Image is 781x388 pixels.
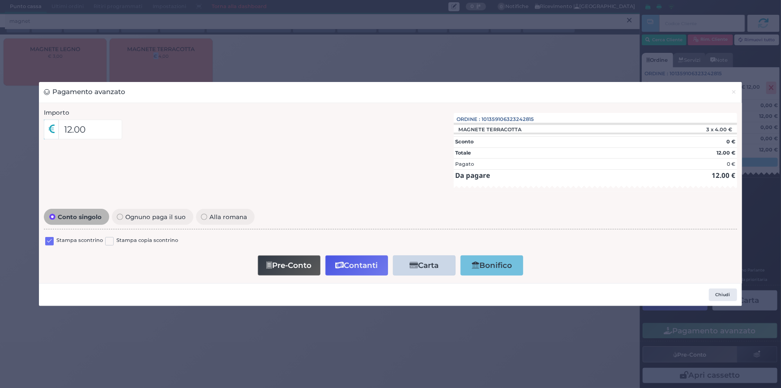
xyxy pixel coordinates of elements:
[731,87,737,97] span: ×
[325,255,388,276] button: Contanti
[482,116,534,123] span: 101359106323242815
[666,126,737,133] div: 3 x 4.00 €
[59,120,123,139] input: Es. 30.99
[258,255,320,276] button: Pre-Conto
[56,237,103,245] label: Stampa scontrino
[726,138,735,145] strong: 0 €
[455,171,490,180] strong: Da pagare
[726,82,742,102] button: Chiudi
[717,150,735,156] strong: 12.00 €
[44,108,69,117] label: Importo
[455,150,471,156] strong: Totale
[123,214,188,220] span: Ognuno paga il suo
[454,126,526,133] div: MAGNETE TERRACOTTA
[709,289,737,301] button: Chiudi
[116,237,178,245] label: Stampa copia scontrino
[455,138,474,145] strong: Sconto
[712,171,735,180] strong: 12.00 €
[727,160,735,168] div: 0 €
[207,214,250,220] span: Alla romana
[55,214,104,220] span: Conto singolo
[44,87,125,97] h3: Pagamento avanzato
[457,116,481,123] span: Ordine :
[393,255,456,276] button: Carta
[455,160,474,168] div: Pagato
[461,255,523,276] button: Bonifico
